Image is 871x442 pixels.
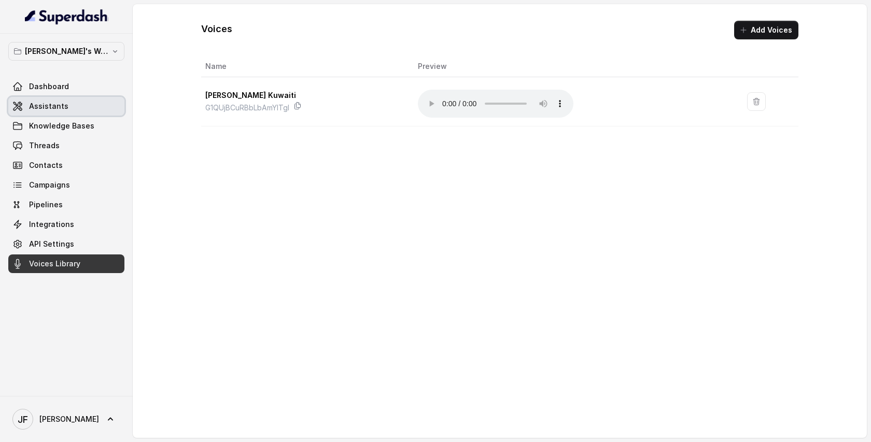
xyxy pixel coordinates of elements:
span: [PERSON_NAME] [39,414,99,424]
audio: Your browser does not support the audio element. [418,90,573,118]
a: Pipelines [8,195,124,214]
a: Assistants [8,97,124,116]
span: Knowledge Bases [29,121,94,131]
a: Contacts [8,156,124,175]
a: Threads [8,136,124,155]
span: Dashboard [29,81,69,92]
a: API Settings [8,235,124,253]
span: Voices Library [29,259,80,269]
p: G1QUjBCuRBbLbAmYlTgl [205,102,289,114]
p: [PERSON_NAME] Kuwaiti [205,89,309,102]
span: Assistants [29,101,68,111]
span: Pipelines [29,199,63,210]
p: [PERSON_NAME]'s Workspace [25,45,108,58]
span: API Settings [29,239,74,249]
img: light.svg [25,8,108,25]
span: Threads [29,140,60,151]
span: Integrations [29,219,74,230]
th: Preview [410,56,739,77]
th: Name [201,56,410,77]
a: Knowledge Bases [8,117,124,135]
a: Dashboard [8,77,124,96]
a: Campaigns [8,176,124,194]
button: [PERSON_NAME]'s Workspace [8,42,124,61]
button: Add Voices [734,21,798,39]
h1: Voices [201,21,232,39]
span: Campaigns [29,180,70,190]
a: [PERSON_NAME] [8,405,124,434]
a: Voices Library [8,254,124,273]
span: Contacts [29,160,63,170]
text: JF [18,414,28,425]
a: Integrations [8,215,124,234]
